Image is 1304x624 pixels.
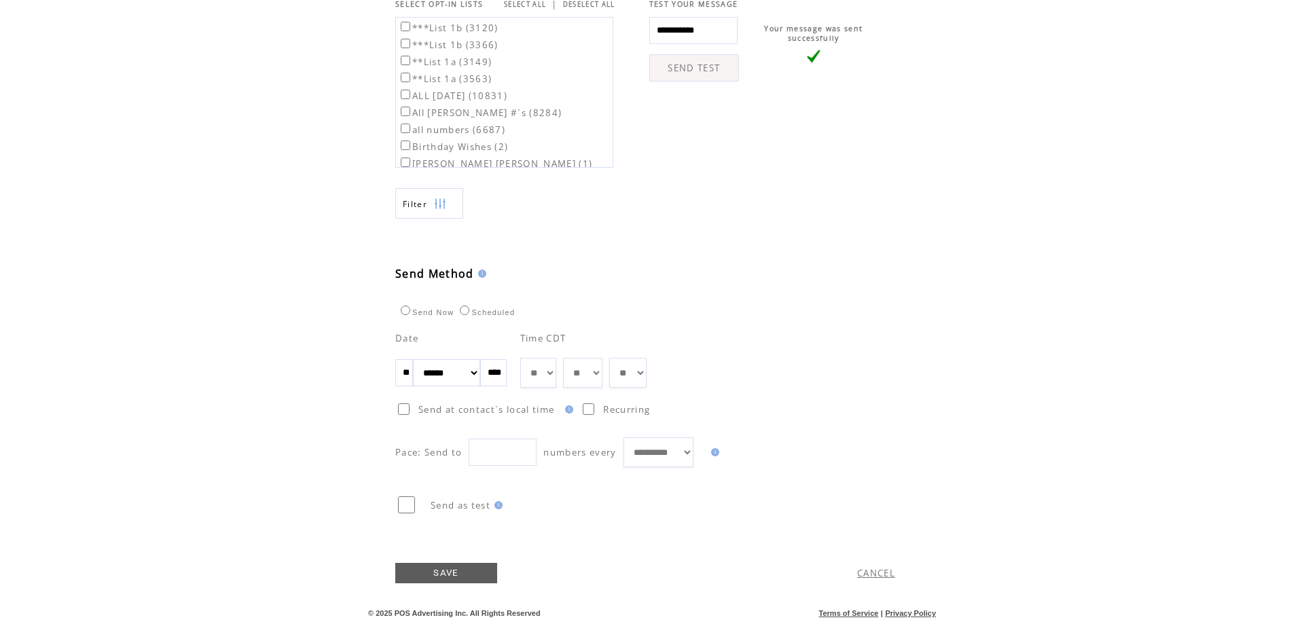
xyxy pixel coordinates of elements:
input: [PERSON_NAME] [PERSON_NAME] (1) [401,158,410,167]
img: help.gif [561,405,573,414]
img: help.gif [707,448,719,456]
input: **List 1a (3563) [401,73,410,82]
a: Terms of Service [819,609,879,617]
span: Recurring [603,403,650,416]
a: Filter [395,188,463,219]
span: Send as test [431,499,490,511]
input: ***List 1b (3366) [401,39,410,48]
label: ***List 1b (3120) [398,22,499,34]
input: all numbers (6687) [401,124,410,133]
img: filters.png [434,189,446,219]
span: Send at contact`s local time [418,403,554,416]
label: Scheduled [456,308,515,316]
span: Send Method [395,266,474,281]
span: | [881,609,883,617]
input: **List 1a (3149) [401,56,410,65]
span: Show filters [403,198,427,210]
label: ALL [DATE] (10831) [398,90,507,102]
label: Birthday Wishes (2) [398,141,508,153]
img: help.gif [490,501,503,509]
a: SAVE [395,563,497,583]
span: Your message was sent successfully [764,24,863,43]
span: © 2025 POS Advertising Inc. All Rights Reserved [368,609,541,617]
img: help.gif [474,270,486,278]
input: ***List 1b (3120) [401,22,410,31]
input: ALL [DATE] (10831) [401,90,410,99]
label: all numbers (6687) [398,124,505,136]
input: Birthday Wishes (2) [401,141,410,150]
span: Pace: Send to [395,446,462,458]
label: [PERSON_NAME] [PERSON_NAME] (1) [398,158,592,170]
span: Date [395,332,418,344]
img: vLarge.png [807,50,820,63]
span: Time CDT [520,332,566,344]
label: All [PERSON_NAME] #`s (8284) [398,107,562,119]
a: SEND TEST [649,54,739,81]
span: numbers every [543,446,616,458]
input: All [PERSON_NAME] #`s (8284) [401,107,410,116]
a: Privacy Policy [885,609,936,617]
a: CANCEL [857,567,895,579]
label: **List 1a (3563) [398,73,492,85]
label: Send Now [397,308,454,316]
label: ***List 1b (3366) [398,39,499,51]
input: Send Now [401,306,410,315]
label: **List 1a (3149) [398,56,492,68]
input: Scheduled [460,306,469,315]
